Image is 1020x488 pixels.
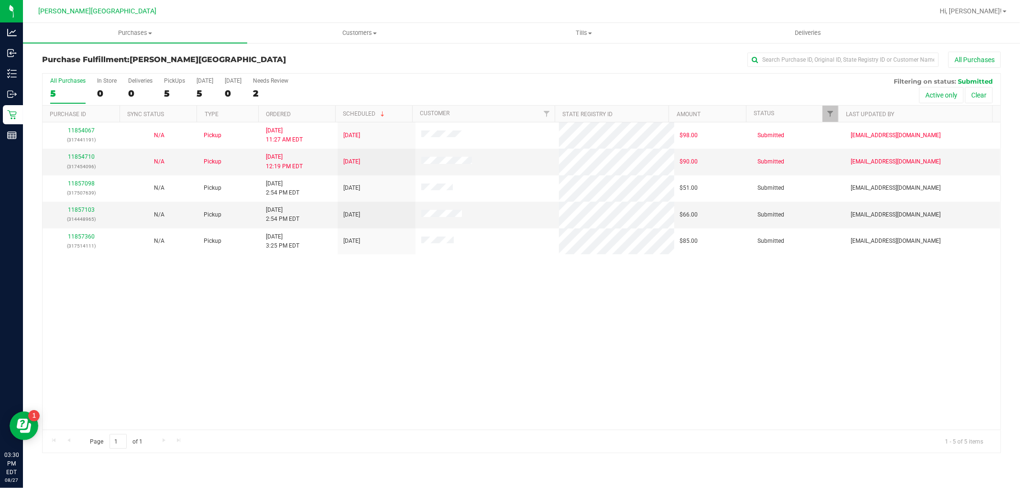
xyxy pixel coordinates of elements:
[42,55,362,64] h3: Purchase Fulfillment:
[39,7,157,15] span: [PERSON_NAME][GEOGRAPHIC_DATA]
[266,111,291,118] a: Ordered
[846,111,894,118] a: Last Updated By
[343,131,360,140] span: [DATE]
[128,111,165,118] a: Sync Status
[128,88,153,99] div: 0
[948,52,1001,68] button: All Purchases
[154,184,165,191] span: Not Applicable
[154,211,165,218] span: Not Applicable
[28,410,40,422] iframe: Resource center unread badge
[851,157,941,166] span: [EMAIL_ADDRESS][DOMAIN_NAME]
[563,111,613,118] a: State Registry ID
[4,451,19,477] p: 03:30 PM EDT
[247,23,472,43] a: Customers
[48,162,114,171] p: (317454096)
[343,210,360,219] span: [DATE]
[266,179,299,197] span: [DATE] 2:54 PM EDT
[343,157,360,166] span: [DATE]
[7,69,17,78] inline-svg: Inventory
[851,210,941,219] span: [EMAIL_ADDRESS][DOMAIN_NAME]
[7,48,17,58] inline-svg: Inbound
[68,180,95,187] a: 11857098
[23,29,247,37] span: Purchases
[253,77,288,84] div: Needs Review
[680,157,698,166] span: $90.00
[110,434,127,449] input: 1
[696,23,920,43] a: Deliveries
[50,88,86,99] div: 5
[757,237,784,246] span: Submitted
[154,157,165,166] button: N/A
[747,53,939,67] input: Search Purchase ID, Original ID, State Registry ID or Customer Name...
[266,126,303,144] span: [DATE] 11:27 AM EDT
[851,184,941,193] span: [EMAIL_ADDRESS][DOMAIN_NAME]
[677,111,701,118] a: Amount
[343,110,387,117] a: Scheduled
[154,238,165,244] span: Not Applicable
[97,88,117,99] div: 0
[97,77,117,84] div: In Store
[204,131,221,140] span: Pickup
[248,29,471,37] span: Customers
[204,237,221,246] span: Pickup
[154,132,165,139] span: Not Applicable
[154,131,165,140] button: N/A
[7,110,17,119] inline-svg: Retail
[68,233,95,240] a: 11857360
[205,111,219,118] a: Type
[343,237,360,246] span: [DATE]
[7,28,17,37] inline-svg: Analytics
[894,77,956,85] span: Filtering on status:
[754,110,774,117] a: Status
[680,237,698,246] span: $85.00
[154,210,165,219] button: N/A
[851,131,941,140] span: [EMAIL_ADDRESS][DOMAIN_NAME]
[68,206,95,213] a: 11857103
[82,434,151,449] span: Page of 1
[343,184,360,193] span: [DATE]
[680,184,698,193] span: $51.00
[197,88,213,99] div: 5
[472,29,695,37] span: Tills
[940,7,1002,15] span: Hi, [PERSON_NAME]!
[130,55,286,64] span: [PERSON_NAME][GEOGRAPHIC_DATA]
[757,210,784,219] span: Submitted
[937,434,991,448] span: 1 - 5 of 5 items
[7,130,17,140] inline-svg: Reports
[757,157,784,166] span: Submitted
[680,131,698,140] span: $98.00
[266,232,299,250] span: [DATE] 3:25 PM EDT
[266,152,303,171] span: [DATE] 12:19 PM EDT
[757,131,784,140] span: Submitted
[128,77,153,84] div: Deliveries
[164,77,185,84] div: PickUps
[7,89,17,99] inline-svg: Outbound
[225,77,241,84] div: [DATE]
[919,87,964,103] button: Active only
[164,88,185,99] div: 5
[154,184,165,193] button: N/A
[204,157,221,166] span: Pickup
[851,237,941,246] span: [EMAIL_ADDRESS][DOMAIN_NAME]
[472,23,696,43] a: Tills
[68,153,95,160] a: 11854710
[823,106,838,122] a: Filter
[680,210,698,219] span: $66.00
[50,111,86,118] a: Purchase ID
[782,29,834,37] span: Deliveries
[154,237,165,246] button: N/A
[48,215,114,224] p: (314448965)
[197,77,213,84] div: [DATE]
[266,206,299,224] span: [DATE] 2:54 PM EDT
[48,135,114,144] p: (317441191)
[958,77,993,85] span: Submitted
[204,210,221,219] span: Pickup
[253,88,288,99] div: 2
[4,477,19,484] p: 08/27
[757,184,784,193] span: Submitted
[68,127,95,134] a: 11854067
[420,110,450,117] a: Customer
[539,106,555,122] a: Filter
[965,87,993,103] button: Clear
